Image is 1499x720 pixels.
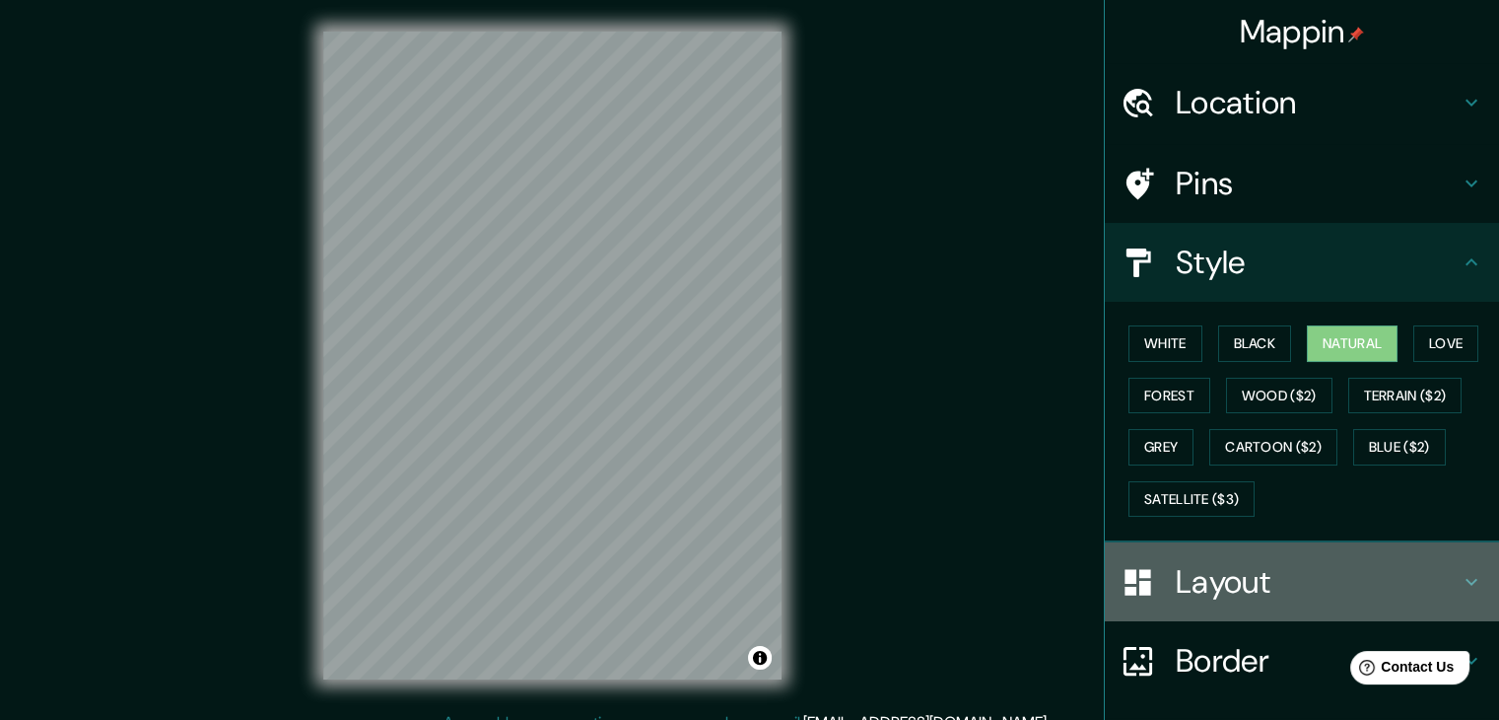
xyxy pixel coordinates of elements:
h4: Pins [1176,164,1460,203]
button: Natural [1307,325,1397,362]
img: pin-icon.png [1348,27,1364,42]
button: Cartoon ($2) [1209,429,1337,466]
div: Style [1105,223,1499,302]
h4: Border [1176,641,1460,681]
button: Wood ($2) [1226,378,1332,414]
button: Satellite ($3) [1128,481,1255,518]
button: Grey [1128,429,1193,466]
iframe: Help widget launcher [1324,643,1477,698]
button: Blue ($2) [1353,429,1446,466]
h4: Location [1176,83,1460,122]
button: Black [1218,325,1292,362]
button: White [1128,325,1202,362]
div: Border [1105,621,1499,700]
div: Location [1105,63,1499,142]
button: Toggle attribution [748,646,772,670]
canvas: Map [323,32,782,680]
div: Layout [1105,542,1499,621]
h4: Layout [1176,562,1460,602]
button: Forest [1128,378,1210,414]
div: Pins [1105,144,1499,223]
button: Love [1413,325,1478,362]
h4: Mappin [1240,12,1365,51]
button: Terrain ($2) [1348,378,1463,414]
h4: Style [1176,243,1460,282]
